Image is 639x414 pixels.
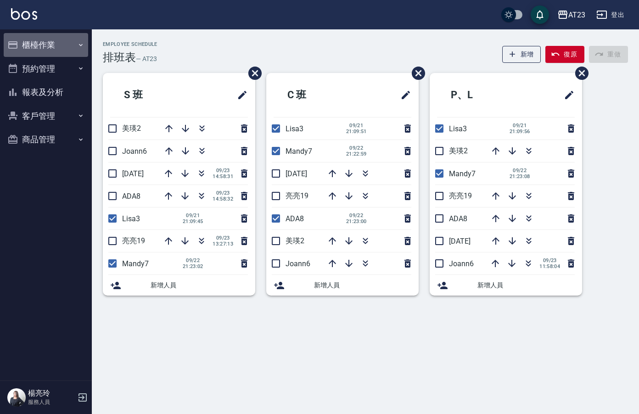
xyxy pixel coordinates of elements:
span: [DATE] [286,169,307,178]
h5: 楊亮玲 [28,389,75,398]
span: 修改班表的標題 [231,84,248,106]
button: 商品管理 [4,128,88,151]
button: 櫃檯作業 [4,33,88,57]
span: 美瑛2 [122,124,141,133]
span: 美瑛2 [449,146,468,155]
span: 21:22:59 [346,151,367,157]
h2: P、L [437,78,522,112]
span: 21:23:00 [346,218,367,224]
button: AT23 [554,6,589,24]
span: Mandy7 [122,259,149,268]
span: 14:58:31 [213,173,233,179]
span: Lisa3 [449,124,467,133]
span: 09/21 [510,123,530,129]
div: 新增人員 [103,275,255,296]
button: 預約管理 [4,57,88,81]
span: 09/23 [213,235,233,241]
span: 新增人員 [314,280,411,290]
button: 登出 [593,6,628,23]
span: Lisa3 [286,124,303,133]
span: 亮亮19 [449,191,472,200]
span: 刪除班表 [241,60,263,87]
span: 13:27:13 [213,241,233,247]
img: Person [7,388,26,407]
span: 21:09:51 [346,129,367,134]
span: 亮亮19 [286,191,308,200]
span: Joann6 [449,259,474,268]
span: Lisa3 [122,214,140,223]
span: [DATE] [122,169,144,178]
span: Mandy7 [286,147,312,156]
button: save [531,6,549,24]
span: 09/22 [346,145,367,151]
button: 新增 [502,46,541,63]
h2: Employee Schedule [103,41,157,47]
span: 新增人員 [151,280,248,290]
span: 21:09:45 [183,218,203,224]
span: 21:23:02 [183,263,203,269]
span: 09/21 [346,123,367,129]
p: 服務人員 [28,398,75,406]
span: Joann6 [122,147,147,156]
span: 09/22 [346,213,367,218]
span: 09/23 [213,190,233,196]
span: 修改班表的標題 [558,84,575,106]
span: 09/22 [183,257,203,263]
div: 新增人員 [430,275,582,296]
h3: 排班表 [103,51,136,64]
span: ADA8 [449,214,467,223]
span: Joann6 [286,259,310,268]
span: [DATE] [449,237,471,246]
span: 09/21 [183,213,203,218]
img: Logo [11,8,37,20]
span: Mandy7 [449,169,476,178]
h6: — AT23 [136,54,157,64]
span: ADA8 [122,192,140,201]
span: 09/23 [539,257,560,263]
button: 報表及分析 [4,80,88,104]
h2: C 班 [274,78,357,112]
span: 新增人員 [477,280,575,290]
span: 11:58:04 [539,263,560,269]
span: 美瑛2 [286,236,304,245]
h2: S 班 [110,78,194,112]
span: ADA8 [286,214,304,223]
span: 09/23 [213,168,233,173]
span: 刪除班表 [405,60,426,87]
span: 亮亮19 [122,236,145,245]
span: 刪除班表 [568,60,590,87]
span: 21:09:56 [510,129,530,134]
div: 新增人員 [266,275,419,296]
div: AT23 [568,9,585,21]
button: 復原 [545,46,584,63]
span: 修改班表的標題 [395,84,411,106]
span: 14:58:32 [213,196,233,202]
button: 客戶管理 [4,104,88,128]
span: 09/22 [510,168,530,173]
span: 21:23:08 [510,173,530,179]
